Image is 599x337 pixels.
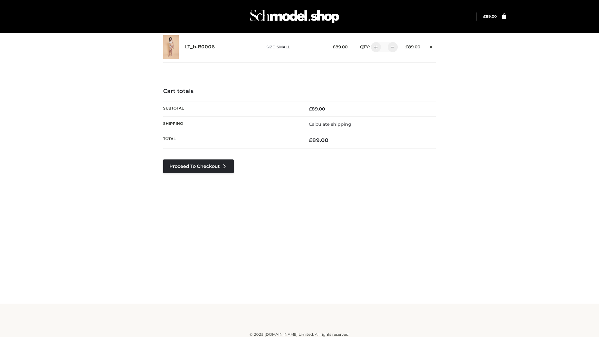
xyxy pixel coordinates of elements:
span: SMALL [277,45,290,49]
bdi: 89.00 [309,106,325,112]
span: £ [309,106,312,112]
h4: Cart totals [163,88,436,95]
span: £ [405,44,408,49]
th: Shipping [163,116,299,132]
span: £ [483,14,486,19]
p: size : [266,44,323,50]
a: Remove this item [426,42,436,50]
img: LT_b-B0006 - SMALL [163,35,179,59]
a: Proceed to Checkout [163,159,234,173]
bdi: 89.00 [405,44,420,49]
span: £ [333,44,335,49]
a: LT_b-B0006 [185,44,215,50]
bdi: 89.00 [333,44,348,49]
a: £89.00 [483,14,497,19]
th: Subtotal [163,101,299,116]
span: £ [309,137,312,143]
th: Total [163,132,299,149]
bdi: 89.00 [483,14,497,19]
a: Calculate shipping [309,121,351,127]
img: Schmodel Admin 964 [248,4,341,29]
div: QTY: [354,42,396,52]
bdi: 89.00 [309,137,329,143]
